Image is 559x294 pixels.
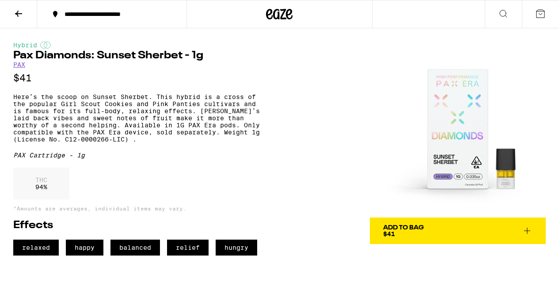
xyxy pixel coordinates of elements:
[383,230,395,237] span: $41
[40,42,51,49] img: hybridColor.svg
[13,152,268,159] div: PAX Cartridge - 1g
[216,240,257,256] span: hungry
[110,240,160,256] span: balanced
[167,240,209,256] span: relief
[370,218,546,244] button: Add To Bag$41
[66,240,103,256] span: happy
[13,206,268,211] p: *Amounts are averages, individual items may vary.
[383,225,424,231] div: Add To Bag
[13,50,268,61] h1: Pax Diamonds: Sunset Sherbet - 1g
[370,42,546,218] img: PAX - Pax Diamonds: Sunset Sherbet - 1g
[13,168,69,199] div: 94 %
[13,93,268,143] p: Here’s the scoop on Sunset Sherbet. This hybrid is a cross of the popular Girl Scout Cookies and ...
[13,73,268,84] p: $41
[13,240,59,256] span: relaxed
[13,61,25,68] a: PAX
[13,42,268,49] div: Hybrid
[35,176,47,183] p: THC
[13,220,268,231] h2: Effects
